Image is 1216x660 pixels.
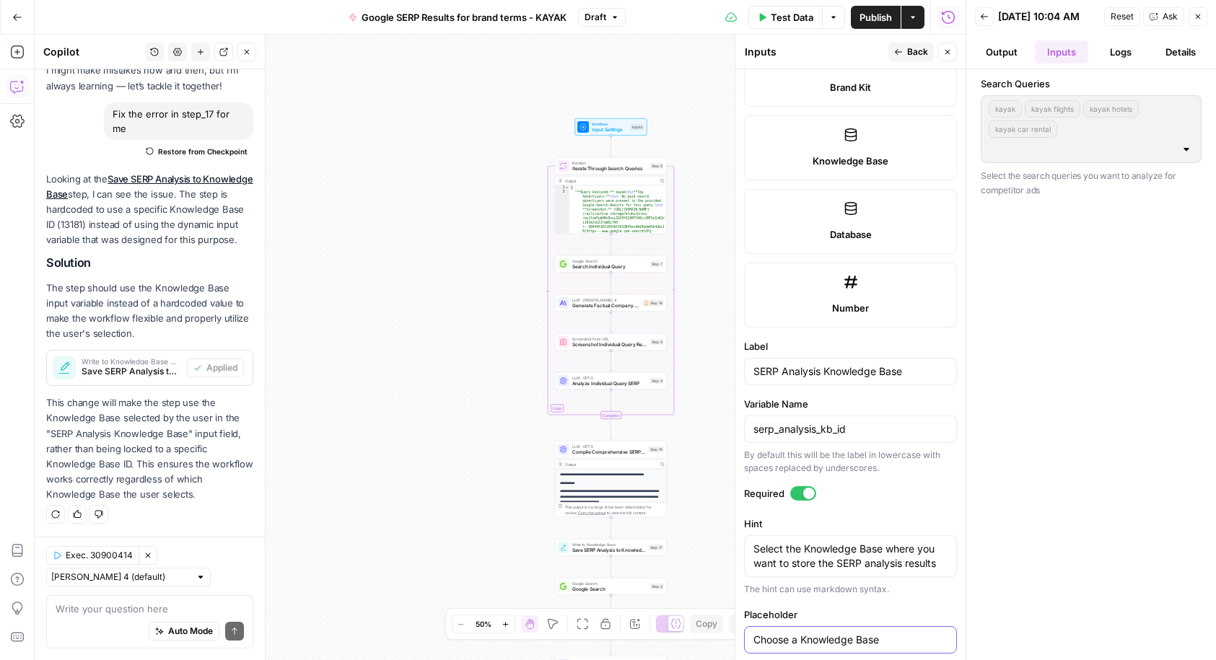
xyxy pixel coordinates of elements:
h2: Solution [46,256,253,270]
span: Workflow [592,121,628,127]
g: Edge from start to step_6 [610,136,612,157]
span: 50% [476,618,491,630]
button: Ask [1143,7,1184,26]
input: Claude Sonnet 4 (default) [51,570,190,584]
span: Write to Knowledge Base [572,542,646,547]
p: I might make mistakes now and then, but I’m always learning — let’s tackle it together! [46,63,253,93]
label: Required [744,486,957,501]
button: Exec. 30900414 [46,546,139,565]
button: Reset [1104,7,1140,26]
span: Copy the output [578,511,605,515]
g: Edge from step_5 to step_3 [610,634,612,655]
div: Copilot [43,45,141,59]
span: Restore from Checkpoint [158,146,248,157]
input: serp_analysis_knowledge_base [753,422,948,436]
span: Exec. 30900414 [66,549,133,562]
span: Save SERP Analysis to Knowledge Base (step_17) [82,365,181,378]
div: Fix the error in step_17 for me [104,102,253,140]
span: Google Search [572,586,647,593]
span: kayak car rental [995,123,1051,135]
button: kayak car rental [989,120,1057,138]
label: Hint [744,516,957,531]
span: Back [907,45,928,58]
button: Draft [578,8,626,27]
span: Input Settings [592,126,628,133]
div: Step 17 [649,545,664,551]
a: Save SERP Analysis to Knowledge Base [46,173,253,200]
p: Looking at the step, I can see the issue. The step is hardcoded to use a specific Knowledge Base ... [46,172,253,248]
input: Input Label [753,364,948,379]
div: Step 6 [650,163,664,170]
span: Screenshot Individual Query Results [572,341,647,348]
button: Publish [851,6,901,29]
g: Edge from step_6-iteration-end to step_10 [610,419,612,440]
div: LLM · [PERSON_NAME] 4Generate Factual Company DescriptionStep 16 [555,294,667,312]
div: WorkflowInput SettingsInputs [555,118,667,136]
button: Inputs [1035,40,1089,63]
span: LLM · [PERSON_NAME] 4 [572,297,640,303]
div: Output [565,462,656,467]
span: Write to Knowledge Base Changes [82,358,181,365]
div: The hint can use markdown syntax. [744,583,957,596]
g: Edge from step_17 to step_2 [610,556,612,577]
button: Restore from Checkpoint [140,143,253,160]
button: Logs [1094,40,1148,63]
div: By default this will be the label in lowercase with spaces replaced by underscores. [744,449,957,475]
textarea: Inputs [745,45,777,59]
button: Output [975,40,1029,63]
g: Edge from step_16 to step_8 [610,312,612,333]
div: This output is too large & has been abbreviated for review. to view the full content. [565,504,664,516]
span: Toggle code folding, rows 1 through 9 [565,185,569,190]
span: Google SERP Results for brand terms - KAYAK [362,10,567,25]
button: Copy [690,615,723,633]
button: Google SERP Results for brand terms - KAYAK [340,6,575,29]
span: Number [832,301,869,315]
button: Auto Mode [149,622,219,641]
span: kayak flights [1031,103,1074,115]
span: kayak [995,103,1015,115]
label: Placeholder [744,607,957,622]
label: Search Queries [981,76,1202,91]
span: Test Data [771,10,813,25]
span: Iterate Through Search Queries [572,165,647,172]
div: Step 9 [650,378,664,384]
div: Step 2 [650,584,664,590]
span: Compile Comprehensive SERP Report [572,449,646,456]
g: Edge from step_8 to step_9 [610,351,612,371]
button: kayak hotels [1083,100,1139,118]
button: kayak [989,100,1022,118]
g: Edge from step_10 to step_17 [610,517,612,538]
span: Brand Kit [830,80,871,94]
input: Input Placeholder [753,633,948,647]
div: Google SearchSearch Individual QueryStep 7 [555,255,667,273]
span: Publish [859,10,892,25]
span: LLM · GPT-5 [572,375,647,381]
label: Label [744,339,957,353]
div: Google SearchGoogle SearchStep 2 [555,578,667,595]
div: 1 [556,185,570,190]
span: Iteration [572,160,647,166]
div: Output [565,178,656,184]
g: Edge from step_6 to step_7 [610,234,612,255]
div: 2 [556,190,570,242]
span: Search Individual Query [572,263,647,270]
span: Analyze Individual Query SERP [572,380,647,387]
button: Test Data [748,6,822,29]
p: This change will make the step use the Knowledge Base selected by the user in the "SERP Analysis ... [46,395,253,502]
button: Applied [187,358,244,377]
button: Details [1154,40,1208,63]
span: Knowledge Base [813,154,888,168]
span: Draft [585,11,606,24]
div: LLM · GPT-5Analyze Individual Query SERPStep 9 [555,372,667,390]
span: Applied [206,361,237,374]
div: Step 8 [650,339,664,346]
div: Write to Knowledge BaseSave SERP Analysis to Knowledge BaseStep 17 [555,539,667,556]
div: Screenshot from URLScreenshot Individual Query ResultsStep 8 [555,333,667,351]
textarea: Select the Knowledge Base where you want to store the SERP analysis results [753,542,948,571]
span: Auto Mode [168,625,213,638]
div: LoopIterationIterate Through Search QueriesStep 6Output[ "**Query Analyzed:** kayak\n\n**Top Adve... [555,157,667,234]
span: Reset [1111,10,1134,23]
span: Screenshot from URL [572,336,647,342]
p: Select the search queries you want to analyze for competitor ads [981,169,1202,197]
g: Edge from step_7 to step_16 [610,273,612,294]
